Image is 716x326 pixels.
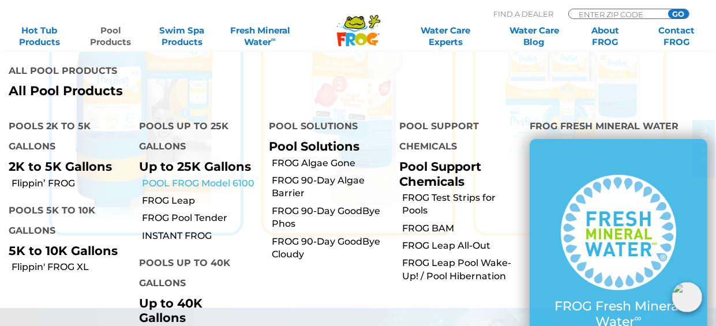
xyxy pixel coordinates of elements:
[154,25,209,48] a: Swim SpaProducts
[139,253,252,296] h4: Pools up to 40K Gallons
[668,9,689,18] input: GO
[142,212,261,224] a: FROG Pool Tender
[271,35,276,43] sup: ∞
[672,282,702,312] img: openIcon
[9,61,350,84] h4: All Pool Products
[507,25,562,48] a: Water CareBlog
[139,159,252,174] p: Up to 25K Gallons
[578,25,633,48] a: AboutFROG
[578,9,655,19] input: Zip Code Form
[402,192,521,218] a: FROG Test Strips for Pools
[139,116,252,159] h4: Pools up to 25K Gallons
[226,25,295,48] a: Fresh MineralWater∞
[493,9,553,19] p: Find A Dealer
[12,177,130,190] a: Flippin’ FROG
[402,222,521,235] a: FROG BAM
[269,116,382,139] h4: Pool Solutions
[9,243,122,258] p: 5K to 10K Gallons
[9,200,122,243] h4: Pools 5K to 10K Gallons
[9,159,122,174] p: 2K to 5K Gallons
[400,25,490,48] a: Water CareExperts
[530,116,707,139] h4: FROG Fresh Mineral Water
[9,84,350,99] a: All Pool Products
[272,157,391,170] a: FROG Algae Gone
[635,312,642,324] sup: ∞
[399,116,512,159] h4: Pool Support Chemicals
[83,25,138,48] a: PoolProducts
[272,205,391,231] a: FROG 90-Day GoodBye Phos
[402,257,521,283] a: FROG Leap Pool Wake-Up! / Pool Hibernation
[402,239,521,252] a: FROG Leap All-Out
[139,296,252,325] p: Up to 40K Gallons
[272,235,391,261] a: FROG 90-Day GoodBye Cloudy
[12,25,67,48] a: Hot TubProducts
[272,174,391,200] a: FROG 90-Day Algae Barrier
[12,261,130,273] a: Flippin' FROG XL
[269,139,359,153] a: Pool Solutions
[649,25,704,48] a: ContactFROG
[9,116,122,159] h4: Pools 2K to 5K Gallons
[142,194,261,207] a: FROG Leap
[142,230,261,242] a: INSTANT FROG
[142,177,261,190] a: POOL FROG Model 6100
[399,159,512,188] p: Pool Support Chemicals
